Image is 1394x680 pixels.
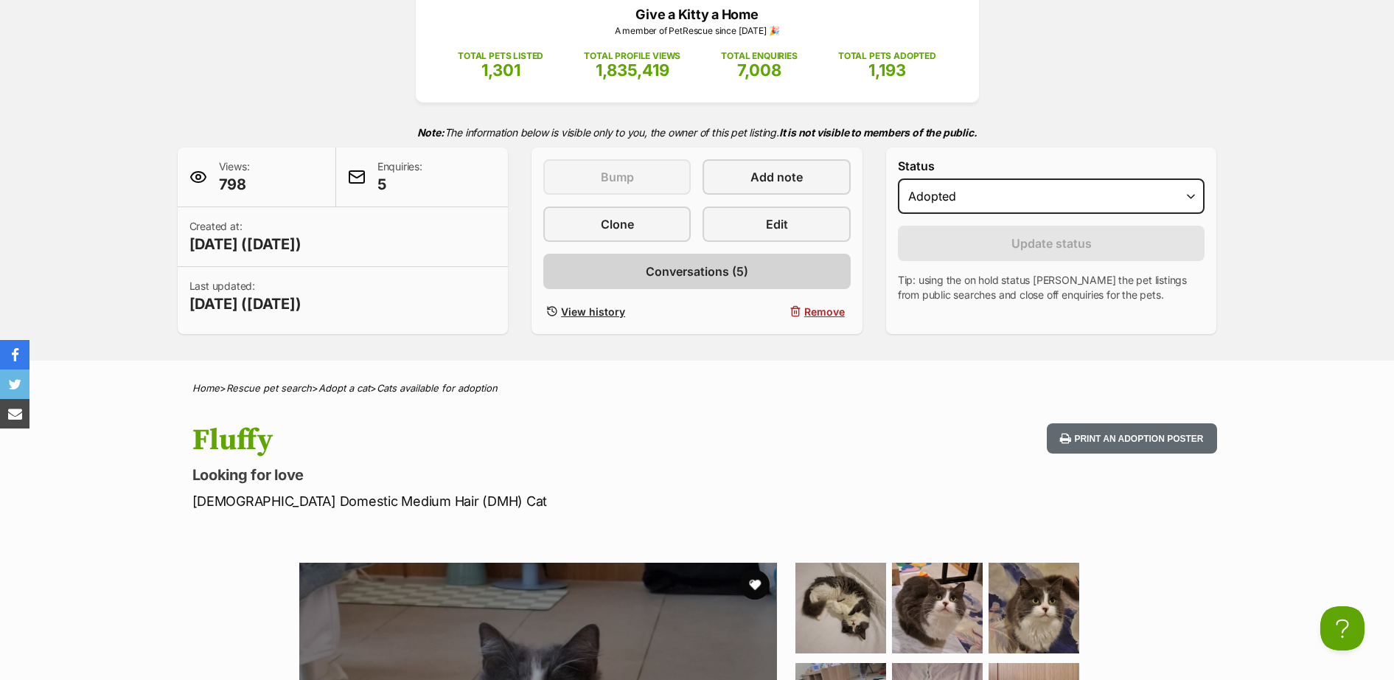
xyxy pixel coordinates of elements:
a: Adopt a cat [318,382,370,394]
p: TOTAL PROFILE VIEWS [584,49,680,63]
a: Rescue pet search [226,382,312,394]
span: [DATE] ([DATE]) [189,234,302,254]
p: Created at: [189,219,302,254]
span: Add note [750,168,803,186]
a: Home [192,382,220,394]
div: > > > [156,383,1239,394]
span: Conversations (5) [646,263,748,280]
span: [DATE] ([DATE]) [189,294,302,314]
iframe: Help Scout Beacon - Open [1320,606,1365,650]
p: TOTAL ENQUIRIES [721,49,797,63]
span: 1,301 [481,60,520,80]
label: Status [898,159,1205,173]
button: Bump [543,159,691,195]
p: Views: [219,159,250,195]
img: Photo of Fluffy [795,563,886,653]
img: Photo of Fluffy [989,563,1079,653]
p: Last updated: [189,279,302,314]
a: View history [543,301,691,322]
a: Clone [543,207,691,242]
button: Update status [898,226,1205,261]
span: Remove [804,304,845,319]
span: Edit [766,215,788,233]
p: The information below is visible only to you, the owner of this pet listing. [178,117,1217,148]
span: 798 [219,174,250,195]
p: Enquiries: [377,159,422,195]
button: Remove [703,301,850,322]
p: Looking for love [192,465,816,485]
p: Give a Kitty a Home [438,4,957,24]
a: Add note [703,159,850,195]
h1: Fluffy [192,423,816,457]
p: TOTAL PETS LISTED [458,49,543,63]
a: Conversations (5) [543,254,851,289]
a: Edit [703,207,850,242]
span: 5 [377,174,422,195]
button: Print an adoption poster [1047,423,1216,454]
span: Bump [601,168,634,186]
span: 1,835,419 [596,60,669,80]
p: Tip: using the on hold status [PERSON_NAME] the pet listings from public searches and close off e... [898,273,1205,302]
p: A member of PetRescue since [DATE] 🎉 [438,24,957,38]
strong: Note: [417,126,445,139]
img: Photo of Fluffy [892,563,983,653]
span: View history [561,304,625,319]
span: 1,193 [868,60,906,80]
p: [DEMOGRAPHIC_DATA] Domestic Medium Hair (DMH) Cat [192,491,816,511]
p: TOTAL PETS ADOPTED [838,49,936,63]
strong: It is not visible to members of the public. [779,126,977,139]
span: Clone [601,215,634,233]
span: 7,008 [737,60,781,80]
button: favourite [740,570,770,600]
a: Cats available for adoption [377,382,498,394]
span: Update status [1011,235,1092,252]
